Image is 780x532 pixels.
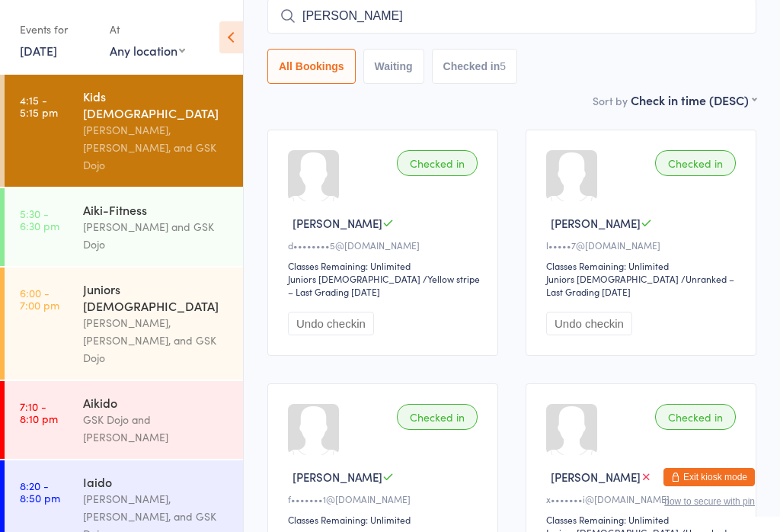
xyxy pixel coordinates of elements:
[397,404,478,430] div: Checked in
[20,17,94,42] div: Events for
[5,381,243,459] a: 7:10 -8:10 pmAikidoGSK Dojo and [PERSON_NAME]
[551,469,641,485] span: [PERSON_NAME]
[20,94,58,118] time: 4:15 - 5:15 pm
[20,400,58,425] time: 7:10 - 8:10 pm
[288,272,420,285] div: Juniors [DEMOGRAPHIC_DATA]
[292,469,382,485] span: [PERSON_NAME]
[5,268,243,380] a: 6:00 -7:00 pmJuniors [DEMOGRAPHIC_DATA][PERSON_NAME], [PERSON_NAME], and GSK Dojo
[288,259,482,272] div: Classes Remaining: Unlimited
[546,492,740,505] div: x•••••••i@[DOMAIN_NAME]
[288,239,482,252] div: d••••••••5@[DOMAIN_NAME]
[83,280,230,314] div: Juniors [DEMOGRAPHIC_DATA]
[551,215,641,231] span: [PERSON_NAME]
[83,88,230,121] div: Kids [DEMOGRAPHIC_DATA]
[83,201,230,218] div: Aiki-Fitness
[631,91,756,108] div: Check in time (DESC)
[288,312,374,335] button: Undo checkin
[288,513,482,526] div: Classes Remaining: Unlimited
[83,121,230,174] div: [PERSON_NAME], [PERSON_NAME], and GSK Dojo
[20,207,59,232] time: 5:30 - 6:30 pm
[83,218,230,253] div: [PERSON_NAME] and GSK Dojo
[83,411,230,446] div: GSK Dojo and [PERSON_NAME]
[110,42,185,59] div: Any location
[397,150,478,176] div: Checked in
[363,49,424,84] button: Waiting
[500,60,506,72] div: 5
[292,215,382,231] span: [PERSON_NAME]
[83,394,230,411] div: Aikido
[20,479,60,504] time: 8:20 - 8:50 pm
[20,42,57,59] a: [DATE]
[432,49,518,84] button: Checked in5
[546,239,740,252] div: l•••••7@[DOMAIN_NAME]
[20,287,59,311] time: 6:00 - 7:00 pm
[288,492,482,505] div: f•••••••1@[DOMAIN_NAME]
[546,272,679,285] div: Juniors [DEMOGRAPHIC_DATA]
[546,513,740,526] div: Classes Remaining: Unlimited
[546,312,632,335] button: Undo checkin
[663,468,755,486] button: Exit kiosk mode
[5,188,243,266] a: 5:30 -6:30 pmAiki-Fitness[PERSON_NAME] and GSK Dojo
[83,314,230,367] div: [PERSON_NAME], [PERSON_NAME], and GSK Dojo
[110,17,185,42] div: At
[267,49,356,84] button: All Bookings
[5,75,243,187] a: 4:15 -5:15 pmKids [DEMOGRAPHIC_DATA][PERSON_NAME], [PERSON_NAME], and GSK Dojo
[546,259,740,272] div: Classes Remaining: Unlimited
[664,496,755,507] button: how to secure with pin
[655,150,736,176] div: Checked in
[655,404,736,430] div: Checked in
[593,93,628,108] label: Sort by
[83,473,230,490] div: Iaido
